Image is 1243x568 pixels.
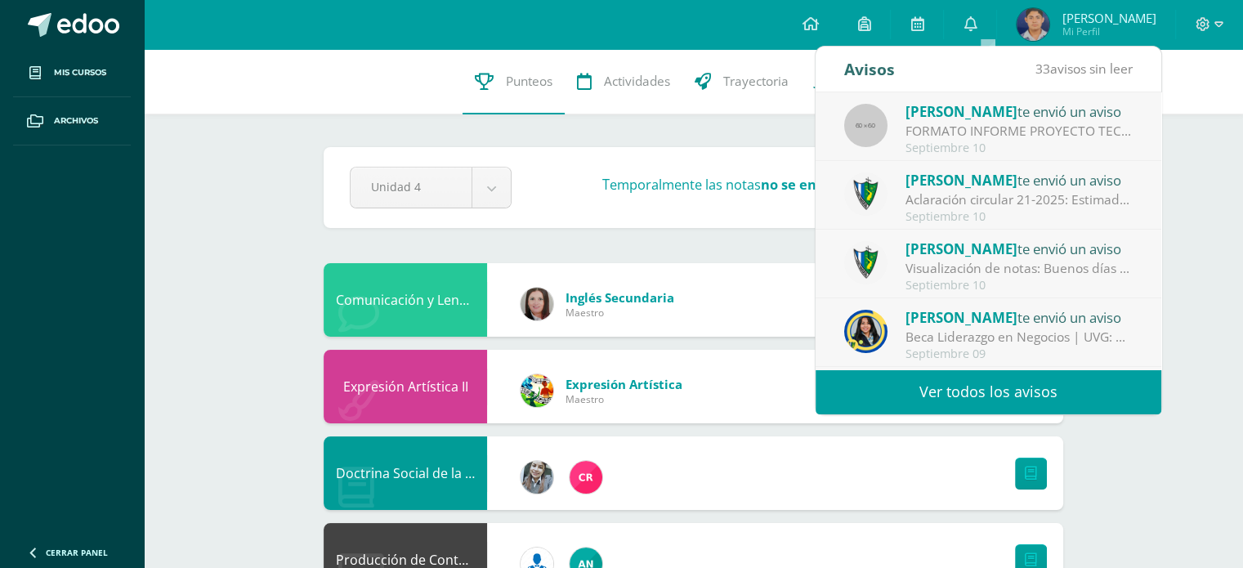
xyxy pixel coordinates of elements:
[844,241,888,284] img: 9f174a157161b4ddbe12118a61fed988.png
[604,73,670,90] span: Actividades
[905,328,1133,347] div: Beca Liderazgo en Negocios | UVG: Gusto en saludarlos chicos, que estén brillando en su práctica....
[816,369,1161,414] a: Ver todos los avisos
[905,169,1133,190] div: te envió un aviso
[54,66,106,79] span: Mis cursos
[905,141,1133,155] div: Septiembre 10
[565,49,682,114] a: Actividades
[566,289,674,306] span: Inglés Secundaria
[1062,10,1156,26] span: [PERSON_NAME]
[463,49,565,114] a: Punteos
[801,49,915,114] a: Contactos
[844,172,888,216] img: 9f174a157161b4ddbe12118a61fed988.png
[905,190,1133,209] div: Aclaración circular 21-2025: Estimados padres y estudiantes, es un gusto saludarlos. Únicamente c...
[13,49,131,97] a: Mis cursos
[905,171,1017,190] span: [PERSON_NAME]
[521,288,553,320] img: 8af0450cf43d44e38c4a1497329761f3.png
[506,73,552,90] span: Punteos
[351,168,511,208] a: Unidad 4
[324,263,487,337] div: Comunicación y Lenguaje L3 Inglés
[46,547,108,558] span: Cerrar panel
[1035,60,1133,78] span: avisos sin leer
[371,168,451,206] span: Unidad 4
[844,310,888,353] img: 9385da7c0ece523bc67fca2554c96817.png
[566,392,682,406] span: Maestro
[602,175,959,194] h3: Temporalmente las notas .
[761,175,956,194] strong: no se encuentran disponibles
[521,374,553,407] img: 159e24a6ecedfdf8f489544946a573f0.png
[723,73,789,90] span: Trayectoria
[13,97,131,145] a: Archivos
[905,122,1133,141] div: FORMATO INFORME PROYECTO TECNOLÓGICO: Alumnos Graduandos: Por este medio se adjunta el formato en...
[54,114,98,127] span: Archivos
[682,49,801,114] a: Trayectoria
[1035,60,1050,78] span: 33
[905,279,1133,293] div: Septiembre 10
[905,347,1133,361] div: Septiembre 09
[566,376,682,392] span: Expresión Artística
[1017,8,1049,41] img: 04ad1a66cd7e658e3e15769894bcf075.png
[521,461,553,494] img: cba4c69ace659ae4cf02a5761d9a2473.png
[570,461,602,494] img: 866c3f3dc5f3efb798120d7ad13644d9.png
[844,104,888,147] img: 60x60
[905,102,1017,121] span: [PERSON_NAME]
[905,210,1133,224] div: Septiembre 10
[844,47,895,92] div: Avisos
[905,308,1017,327] span: [PERSON_NAME]
[905,239,1017,258] span: [PERSON_NAME]
[566,306,674,320] span: Maestro
[324,436,487,510] div: Doctrina Social de la Iglesia
[905,238,1133,259] div: te envió un aviso
[905,259,1133,278] div: Visualización de notas: Buenos días estimados padres y estudiantes, es un gusto saludarlos. Por e...
[1062,25,1156,38] span: Mi Perfil
[324,350,487,423] div: Expresión Artística II
[905,306,1133,328] div: te envió un aviso
[905,101,1133,122] div: te envió un aviso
